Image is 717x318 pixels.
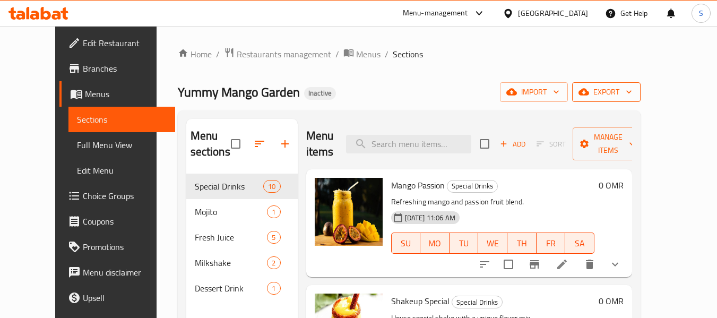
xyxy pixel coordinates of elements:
[599,294,624,308] h6: 0 OMR
[267,233,280,243] span: 5
[577,252,602,277] button: delete
[482,236,503,251] span: WE
[59,183,175,209] a: Choice Groups
[573,127,644,160] button: Manage items
[401,213,460,223] span: [DATE] 11:06 AM
[518,7,588,19] div: [GEOGRAPHIC_DATA]
[186,276,298,301] div: Dessert Drink1
[68,132,175,158] a: Full Menu View
[393,48,423,61] span: Sections
[267,256,280,269] div: items
[496,136,530,152] button: Add
[599,178,624,193] h6: 0 OMR
[59,209,175,234] a: Coupons
[59,260,175,285] a: Menu disclaimer
[224,133,247,155] span: Select all sections
[447,180,498,193] div: Special Drinks
[216,48,220,61] li: /
[263,180,280,193] div: items
[512,236,532,251] span: TH
[272,131,298,157] button: Add section
[178,80,300,104] span: Yummy Mango Garden
[508,85,559,99] span: import
[450,233,479,254] button: TU
[267,282,280,295] div: items
[420,233,450,254] button: MO
[83,37,167,49] span: Edit Restaurant
[237,48,331,61] span: Restaurants management
[403,7,468,20] div: Menu-management
[267,231,280,244] div: items
[391,293,450,309] span: Shakeup Special
[537,233,566,254] button: FR
[195,256,267,269] span: Milkshake
[59,234,175,260] a: Promotions
[178,47,641,61] nav: breadcrumb
[267,283,280,294] span: 1
[83,190,167,202] span: Choice Groups
[569,236,590,251] span: SA
[59,81,175,107] a: Menus
[602,252,628,277] button: show more
[391,177,445,193] span: Mango Passion
[306,128,334,160] h2: Menu items
[59,30,175,56] a: Edit Restaurant
[224,47,331,61] a: Restaurants management
[267,258,280,268] span: 2
[699,7,703,19] span: S
[83,240,167,253] span: Promotions
[565,233,594,254] button: SA
[267,207,280,217] span: 1
[315,178,383,246] img: Mango Passion
[304,87,336,100] div: Inactive
[195,282,267,295] div: Dessert Drink
[68,158,175,183] a: Edit Menu
[522,252,547,277] button: Branch-specific-item
[59,56,175,81] a: Branches
[83,266,167,279] span: Menu disclaimer
[396,236,417,251] span: SU
[77,139,167,151] span: Full Menu View
[478,233,507,254] button: WE
[556,258,568,271] a: Edit menu item
[507,233,537,254] button: TH
[385,48,388,61] li: /
[581,131,635,157] span: Manage items
[500,82,568,102] button: import
[496,136,530,152] span: Add item
[452,296,502,308] span: Special Drinks
[541,236,561,251] span: FR
[77,164,167,177] span: Edit Menu
[391,195,594,209] p: Refreshing mango and passion fruit blend.
[356,48,381,61] span: Menus
[186,225,298,250] div: Fresh Juice5
[472,252,497,277] button: sort-choices
[68,107,175,132] a: Sections
[346,135,471,153] input: search
[530,136,573,152] span: Select section first
[191,128,231,160] h2: Menu sections
[83,62,167,75] span: Branches
[186,199,298,225] div: Mojito1
[572,82,641,102] button: export
[195,205,267,218] div: Mojito
[335,48,339,61] li: /
[391,233,421,254] button: SU
[195,231,267,244] span: Fresh Juice
[186,250,298,276] div: Milkshake2
[247,131,272,157] span: Sort sections
[473,133,496,155] span: Select section
[609,258,621,271] svg: Show Choices
[186,169,298,305] nav: Menu sections
[267,205,280,218] div: items
[425,236,445,251] span: MO
[178,48,212,61] a: Home
[264,182,280,192] span: 10
[454,236,474,251] span: TU
[195,180,264,193] span: Special Drinks
[85,88,167,100] span: Menus
[343,47,381,61] a: Menus
[83,215,167,228] span: Coupons
[581,85,632,99] span: export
